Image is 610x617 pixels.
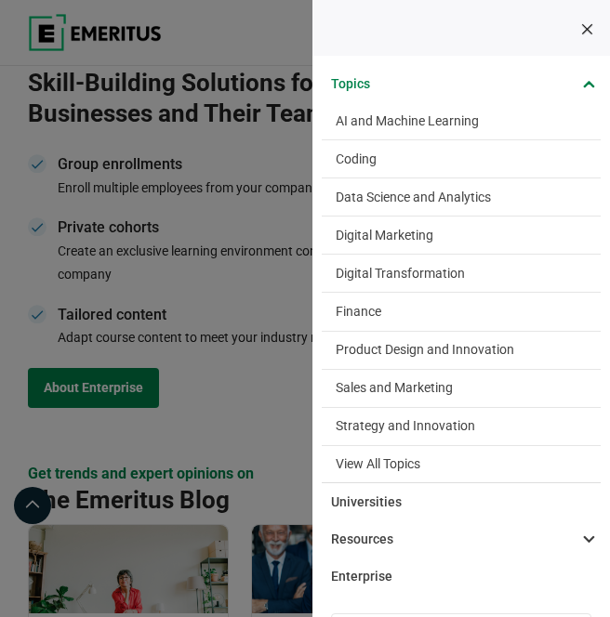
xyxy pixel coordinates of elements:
a: Strategy and Innovation [322,408,601,445]
a: Universities [322,483,601,520]
span: Data Science and Analytics [336,189,491,207]
a: AI and Machine Learning [322,102,601,139]
span: Digital Marketing [336,227,433,245]
span: Digital Transformation [336,265,465,283]
a: Finance [322,293,601,330]
span: Strategy and Innovation [336,417,475,436]
a: Data Science and Analytics [322,178,601,216]
a: Coding [322,140,601,177]
a: View All Topics [322,446,601,483]
a: Resources [322,520,601,558]
a: Enterprise [322,558,601,595]
button: Toggle Menu [580,23,603,36]
span: Finance [336,303,381,322]
a: Topics [322,65,601,102]
span: Coding [336,151,377,169]
a: Product Design and Innovation [322,332,601,369]
a: Sales and Marketing [322,370,601,407]
a: Digital Marketing [322,217,601,254]
span: AI and Machine Learning [336,112,479,131]
span: Sales and Marketing [336,379,453,398]
a: Digital Transformation [322,255,601,292]
span: Product Design and Innovation [336,341,514,360]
